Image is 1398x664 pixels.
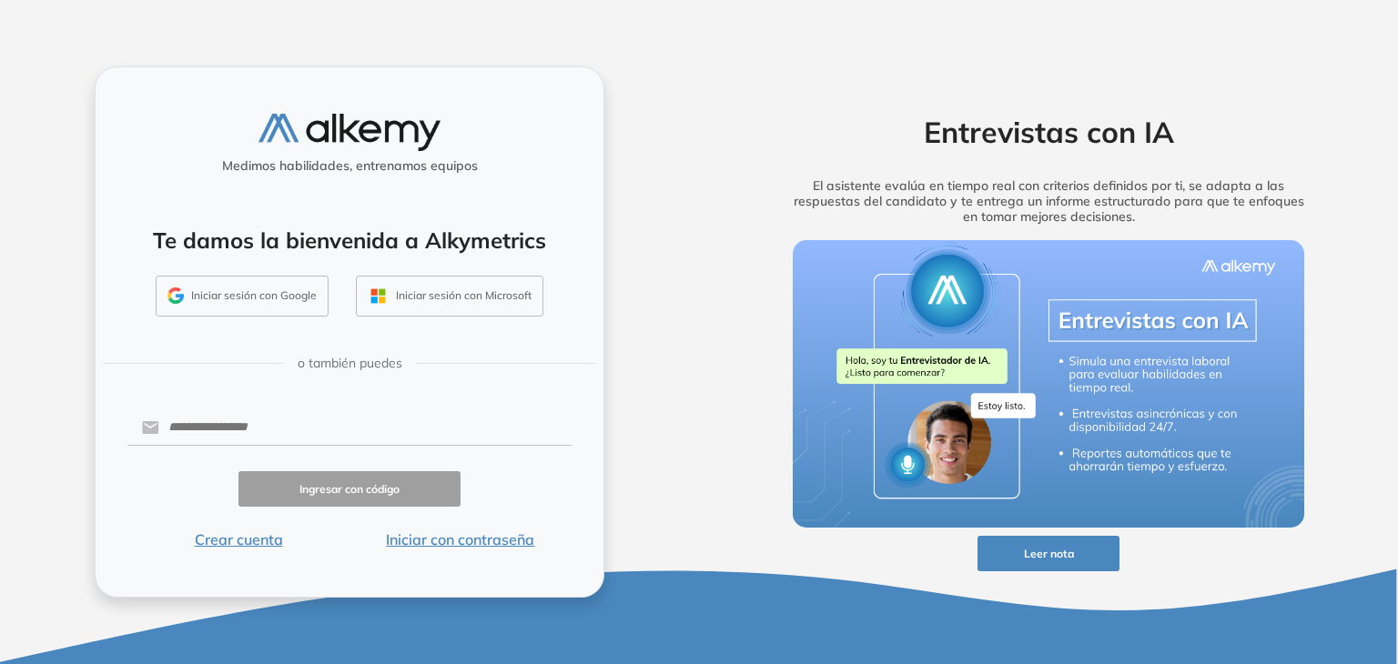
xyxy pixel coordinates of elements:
[156,276,329,317] button: Iniciar sesión con Google
[298,354,402,373] span: o también puedes
[368,286,389,307] img: OUTLOOK_ICON
[127,528,349,550] button: Crear cuenta
[765,178,1332,224] h5: El asistente evalúa en tiempo real con criterios definidos por ti, se adapta a las respuestas del...
[103,158,596,174] h5: Medimos habilidades, entrenamos equipos
[258,114,441,151] img: logo-alkemy
[356,276,543,317] button: Iniciar sesión con Microsoft
[793,240,1304,528] img: img-more-info
[119,227,580,254] h4: Te damos la bienvenida a Alkymetrics
[978,536,1119,571] button: Leer nota
[349,528,572,550] button: Iniciar con contraseña
[238,471,461,507] button: Ingresar con código
[167,287,184,304] img: GMAIL_ICON
[1071,454,1398,664] iframe: Chat Widget
[765,115,1332,149] h2: Entrevistas con IA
